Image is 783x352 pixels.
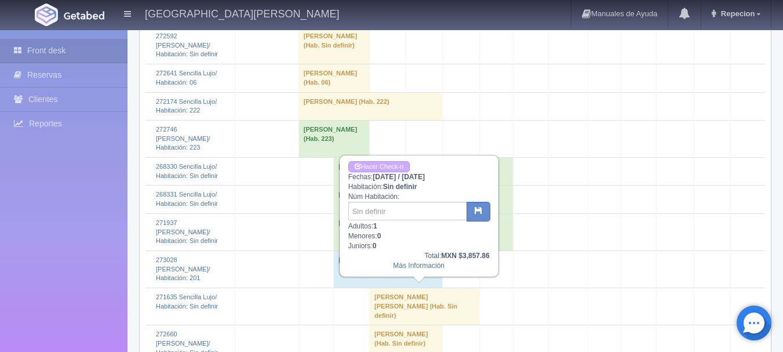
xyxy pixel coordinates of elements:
[64,11,104,20] img: Getabed
[383,183,417,191] b: Sin definir
[348,251,490,261] div: Total:
[334,158,513,186] td: [PERSON_NAME] (Hab. Sin definir)
[156,32,218,57] a: 272592 [PERSON_NAME]/Habitación: Sin definir
[156,256,210,281] a: 273028 [PERSON_NAME]/Habitación: 201
[334,186,513,213] td: [PERSON_NAME] (Hab. Sin definir)
[156,126,210,151] a: 272746 [PERSON_NAME]/Habitación: 223
[334,213,513,251] td: [PERSON_NAME] (Hab. Sin definir)
[373,173,425,181] b: [DATE] / [DATE]
[298,92,442,120] td: [PERSON_NAME] (Hab. 222)
[373,222,377,230] b: 1
[156,191,218,207] a: 268331 Sencilla Lujo/Habitación: Sin definir
[35,3,58,26] img: Getabed
[334,251,443,288] td: [PERSON_NAME] (Hab. 201)
[298,27,369,64] td: [PERSON_NAME] (Hab. Sin definir)
[441,252,489,260] b: MXN $3,857.86
[373,242,377,250] b: 0
[377,232,381,240] b: 0
[718,9,755,18] span: Repecion
[156,293,218,310] a: 271635 Sencilla Lujo/Habitación: Sin definir
[340,156,498,276] div: Fechas: Habitación: Núm Habitación: Adultos: Menores: Juniors:
[370,288,480,325] td: [PERSON_NAME] [PERSON_NAME] (Hab. Sin definir)
[156,219,218,244] a: 271937 [PERSON_NAME]/Habitación: Sin definir
[393,262,445,270] a: Más Información
[298,64,369,92] td: [PERSON_NAME] (Hab. 06)
[156,98,217,114] a: 272174 Sencilla Lujo/Habitación: 222
[348,161,410,172] a: Hacer Check-in
[156,70,217,86] a: 272641 Sencilla Lujo/Habitación: 06
[298,120,369,157] td: [PERSON_NAME] (Hab. 223)
[348,202,467,220] input: Sin definir
[156,163,218,179] a: 268330 Sencilla Lujo/Habitación: Sin definir
[145,6,339,20] h4: [GEOGRAPHIC_DATA][PERSON_NAME]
